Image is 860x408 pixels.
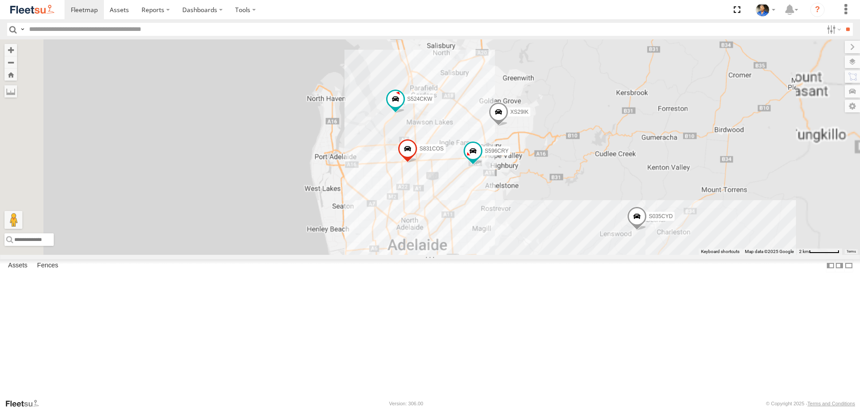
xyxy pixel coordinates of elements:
[796,249,842,255] button: Map scale: 2 km per 64 pixels
[766,401,855,406] div: © Copyright 2025 -
[419,146,443,152] span: S831COS
[808,401,855,406] a: Terms and Conditions
[389,401,423,406] div: Version: 306.00
[485,148,508,154] span: S596CRY
[4,44,17,56] button: Zoom in
[4,85,17,98] label: Measure
[9,4,56,16] img: fleetsu-logo-horizontal.svg
[826,259,835,272] label: Dock Summary Table to the Left
[799,249,809,254] span: 2 km
[823,23,843,36] label: Search Filter Options
[4,211,22,229] button: Drag Pegman onto the map to open Street View
[752,3,778,17] div: Matt Draper
[4,69,17,81] button: Zoom Home
[810,3,825,17] i: ?
[4,56,17,69] button: Zoom out
[19,23,26,36] label: Search Query
[4,260,32,272] label: Assets
[510,109,529,116] span: XS29IK
[847,249,856,253] a: Terms (opens in new tab)
[5,399,46,408] a: Visit our Website
[745,249,794,254] span: Map data ©2025 Google
[835,259,844,272] label: Dock Summary Table to the Right
[407,96,432,103] span: S524CKW
[649,214,672,220] span: S035CYD
[701,249,740,255] button: Keyboard shortcuts
[844,259,853,272] label: Hide Summary Table
[845,100,860,112] label: Map Settings
[33,260,63,272] label: Fences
